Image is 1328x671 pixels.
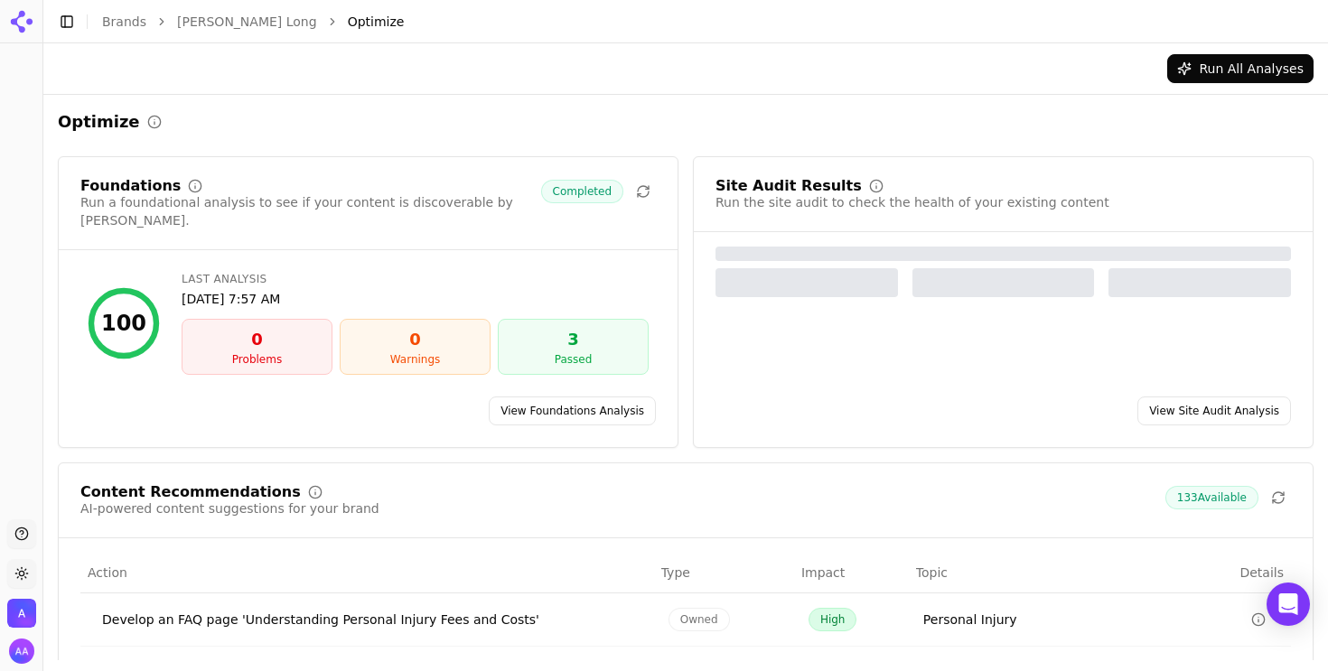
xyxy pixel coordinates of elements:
div: [DATE] 7:57 AM [182,290,649,308]
div: Run a foundational analysis to see if your content is discoverable by [PERSON_NAME]. [80,193,541,229]
img: Admin [7,599,36,628]
div: 0 [348,327,482,352]
div: Develop an FAQ page 'Understanding Personal Injury Fees and Costs' [102,610,640,629]
button: Open organization switcher [7,599,36,628]
span: Details [1196,564,1284,582]
div: Foundations [80,179,181,193]
div: Run the site audit to check the health of your existing content [715,193,1109,211]
div: Site Audit Results [715,179,862,193]
span: Completed [541,180,623,203]
img: Alp Aysan [9,638,34,664]
div: AI-powered content suggestions for your brand [80,499,379,517]
div: Open Intercom Messenger [1267,582,1310,626]
div: Passed [506,352,641,367]
span: 133 Available [1165,486,1258,509]
div: 100 [101,309,146,338]
div: Problems [190,352,324,367]
div: Warnings [348,352,482,367]
h2: Optimize [58,109,140,135]
th: Action [80,553,654,593]
div: Last Analysis [182,272,649,286]
span: High [809,608,857,631]
button: Open user button [9,638,34,664]
a: Personal Injury [923,610,1017,629]
a: [PERSON_NAME] Long [177,13,317,31]
button: Run All Analyses [1167,54,1314,83]
div: 0 [190,327,324,352]
a: Brands [102,14,146,29]
div: Content Recommendations [80,485,301,499]
a: View Foundations Analysis [489,396,656,425]
span: Action [88,564,127,582]
span: Impact [801,564,845,582]
span: Optimize [348,13,405,31]
nav: breadcrumb [102,13,1277,31]
th: Impact [794,553,909,593]
th: Details [1189,553,1291,593]
th: Type [654,553,794,593]
a: View Site Audit Analysis [1137,396,1291,425]
span: Topic [916,564,948,582]
span: Type [661,564,690,582]
div: 3 [506,327,641,352]
span: Owned [669,608,730,631]
th: Topic [909,553,1189,593]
